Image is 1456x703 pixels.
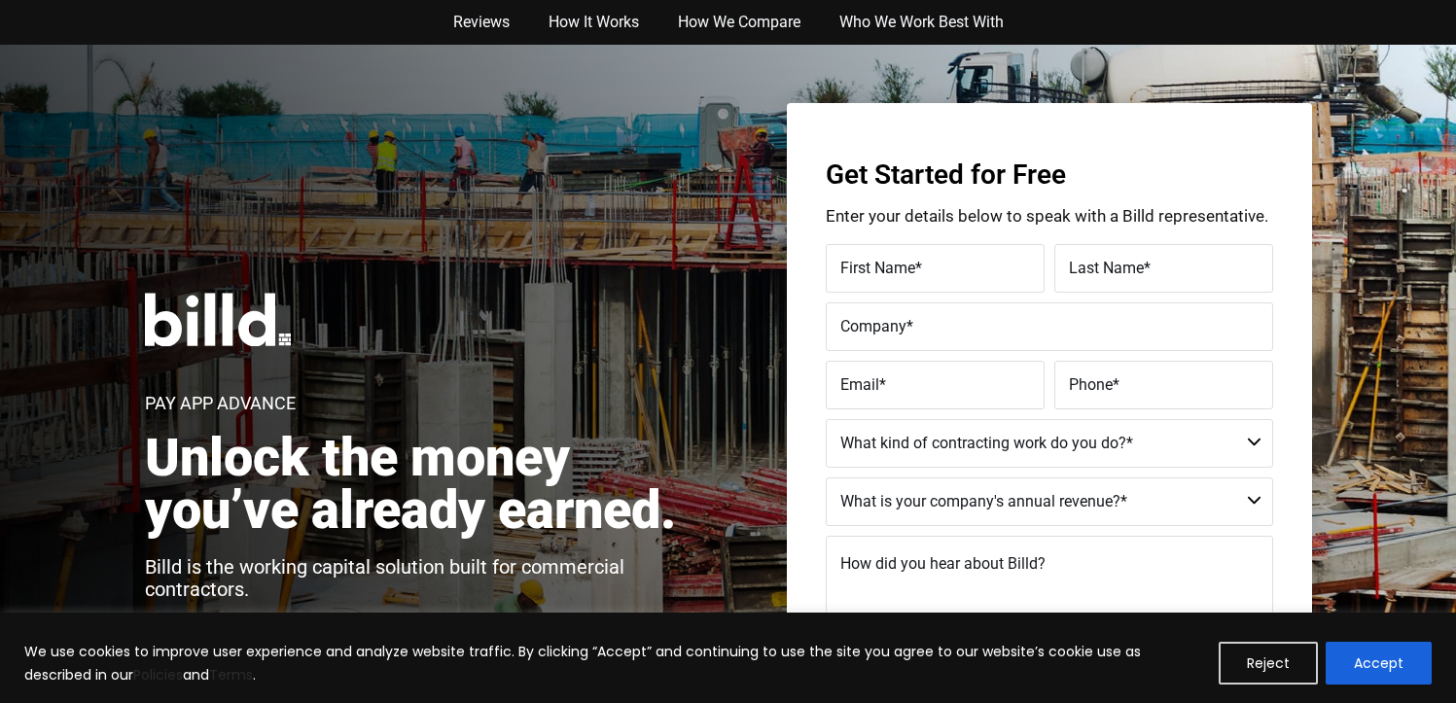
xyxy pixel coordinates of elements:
[1326,642,1432,685] button: Accept
[1069,259,1144,277] span: Last Name
[1219,642,1318,685] button: Reject
[24,640,1204,686] p: We use cookies to improve user experience and analyze website traffic. By clicking “Accept” and c...
[209,665,253,685] a: Terms
[826,208,1273,225] p: Enter your details below to speak with a Billd representative.
[1069,375,1113,394] span: Phone
[840,317,906,335] span: Company
[145,395,296,412] h1: Pay App Advance
[840,259,915,277] span: First Name
[133,665,183,685] a: Policies
[145,556,696,601] p: Billd is the working capital solution built for commercial contractors.
[840,554,1046,573] span: How did you hear about Billd?
[145,432,696,537] h2: Unlock the money you’ve already earned.
[840,375,879,394] span: Email
[826,161,1273,189] h3: Get Started for Free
